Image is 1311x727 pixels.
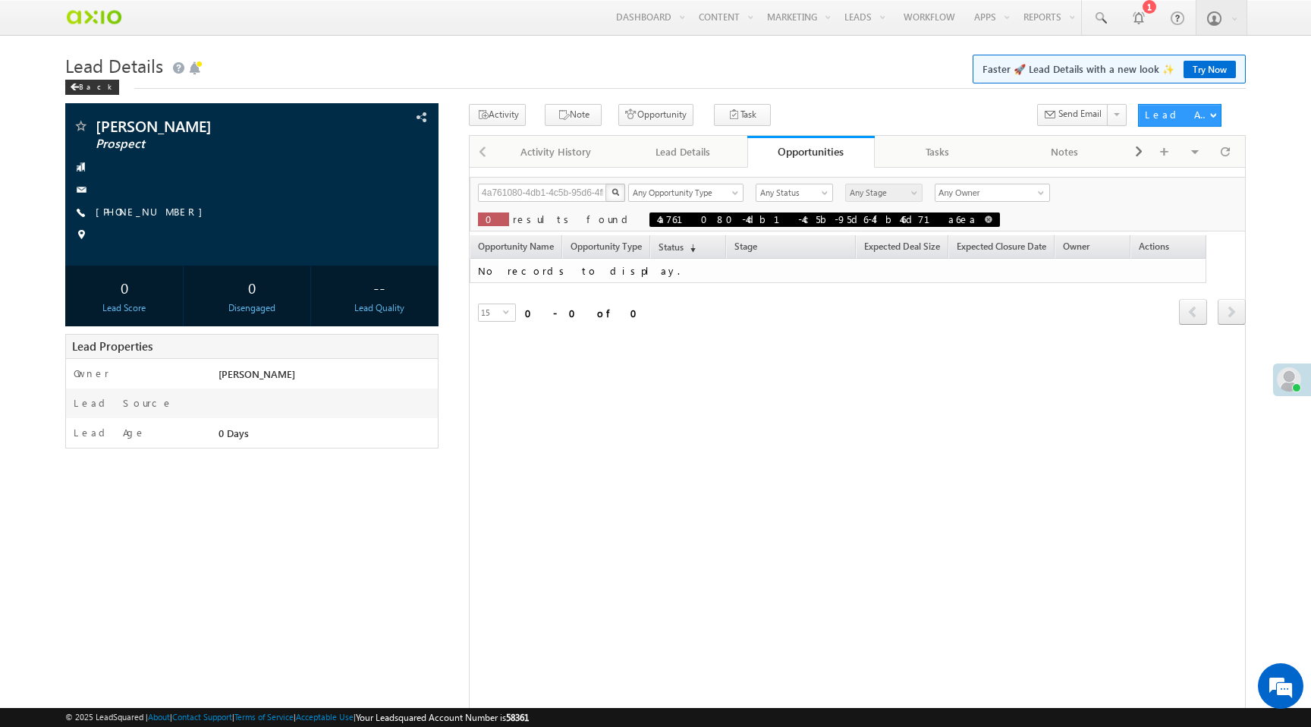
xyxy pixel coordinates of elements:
[96,137,329,152] span: Prospect
[629,186,734,200] span: Any Opportunity Type
[65,53,163,77] span: Lead Details
[1058,107,1102,121] span: Send Email
[620,136,747,168] a: Lead Details
[197,273,307,301] div: 0
[65,80,119,95] div: Back
[845,184,923,202] a: Any Stage
[72,338,152,354] span: Lead Properties
[197,301,307,315] div: Disengaged
[887,143,989,161] div: Tasks
[611,188,619,196] img: Search
[1138,104,1221,127] button: Lead Actions
[486,212,501,225] span: 0
[747,136,875,168] a: Opportunities
[949,238,1054,258] a: Expected Closure Date
[1030,185,1048,200] a: Show All Items
[756,184,833,202] a: Any Status
[632,143,734,161] div: Lead Details
[759,144,863,159] div: Opportunities
[148,712,170,722] a: About
[1014,143,1115,161] div: Notes
[478,241,554,252] span: Opportunity Name
[296,712,354,722] a: Acceptable Use
[714,104,771,126] button: Task
[69,301,179,315] div: Lead Score
[96,205,210,220] span: [PHONE_NUMBER]
[65,710,529,725] span: © 2025 LeadSquared | | | | |
[982,61,1236,77] span: Faster 🚀 Lead Details with a new look ✨
[857,238,948,258] a: Expected Deal Size
[1184,61,1236,78] a: Try Now
[215,426,438,447] div: 0 Days
[325,273,435,301] div: --
[756,186,828,200] span: Any Status
[1179,299,1207,325] span: prev
[74,426,146,439] label: Lead Age
[1131,238,1206,258] span: Actions
[513,212,633,225] span: results found
[628,184,744,202] a: Any Opportunity Type
[618,104,693,126] button: Opportunity
[234,712,294,722] a: Terms of Service
[864,241,940,252] span: Expected Deal Size
[1179,301,1207,325] a: prev
[545,104,602,126] button: Note
[525,304,646,322] div: 0 - 0 of 0
[69,273,179,301] div: 0
[65,79,127,92] a: Back
[506,712,529,723] span: 58361
[935,184,1050,202] input: Type to Search
[96,118,329,134] span: [PERSON_NAME]
[957,241,1046,252] span: Expected Closure Date
[479,304,503,321] span: 15
[1145,108,1209,121] div: Lead Actions
[470,238,561,258] a: Opportunity Name
[846,186,918,200] span: Any Stage
[563,238,649,258] span: Opportunity Type
[657,212,977,225] span: 4a761080-4db1-4c5b-95d6-4fb46d71a6ea
[493,136,621,168] a: Activity History
[503,308,515,315] span: select
[172,712,232,722] a: Contact Support
[727,238,765,258] a: Stage
[356,712,529,723] span: Your Leadsquared Account Number is
[1218,301,1246,325] a: next
[470,259,1206,284] td: No records to display.
[1218,299,1246,325] span: next
[325,301,435,315] div: Lead Quality
[1037,104,1108,126] button: Send Email
[505,143,607,161] div: Activity History
[469,104,526,126] button: Activity
[1063,241,1089,252] span: Owner
[65,4,122,30] img: Custom Logo
[684,242,696,254] span: (sorted descending)
[218,367,295,380] span: [PERSON_NAME]
[734,241,757,252] span: Stage
[875,136,1002,168] a: Tasks
[1001,136,1129,168] a: Notes
[74,367,109,380] label: Owner
[74,396,173,410] label: Lead Source
[651,238,725,258] a: Status(sorted descending)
